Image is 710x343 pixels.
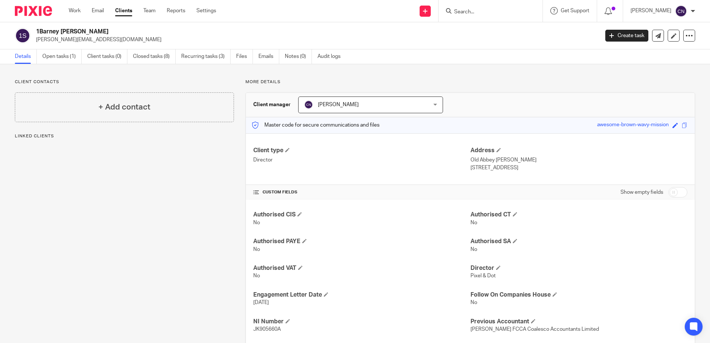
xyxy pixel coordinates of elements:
[470,327,599,332] span: [PERSON_NAME] FCCA Coalesco Accountants Limited
[675,5,687,17] img: svg%3E
[42,49,82,64] a: Open tasks (1)
[236,49,253,64] a: Files
[304,100,313,109] img: svg%3E
[15,133,234,139] p: Linked clients
[253,189,470,195] h4: CUSTOM FIELDS
[253,211,470,219] h4: Authorised CIS
[253,273,260,278] span: No
[253,247,260,252] span: No
[621,189,663,196] label: Show empty fields
[245,79,695,85] p: More details
[181,49,231,64] a: Recurring tasks (3)
[15,28,30,43] img: svg%3E
[143,7,156,14] a: Team
[470,300,477,305] span: No
[196,7,216,14] a: Settings
[597,121,669,130] div: awesome-brown-wavy-mission
[15,6,52,16] img: Pixie
[15,49,37,64] a: Details
[470,238,687,245] h4: Authorised SA
[258,49,279,64] a: Emails
[253,238,470,245] h4: Authorised PAYE
[470,318,687,326] h4: Previous Accountant
[253,318,470,326] h4: NI Number
[470,220,477,225] span: No
[470,273,496,278] span: Pixel & Dot
[98,101,150,113] h4: + Add contact
[561,8,589,13] span: Get Support
[470,164,687,171] p: [STREET_ADDRESS]
[470,291,687,299] h4: Follow On Companies House
[15,79,234,85] p: Client contacts
[251,121,380,129] p: Master code for secure communications and files
[317,49,346,64] a: Audit logs
[36,28,482,36] h2: 1Barney [PERSON_NAME]
[253,291,470,299] h4: Engagement Letter Date
[133,49,176,64] a: Closed tasks (8)
[87,49,127,64] a: Client tasks (0)
[253,300,269,305] span: [DATE]
[470,156,687,164] p: Old Abbey [PERSON_NAME]
[453,9,520,16] input: Search
[92,7,104,14] a: Email
[253,220,260,225] span: No
[253,156,470,164] p: Director
[605,30,648,42] a: Create task
[115,7,132,14] a: Clients
[470,264,687,272] h4: Director
[470,211,687,219] h4: Authorised CT
[69,7,81,14] a: Work
[285,49,312,64] a: Notes (0)
[318,102,359,107] span: [PERSON_NAME]
[167,7,185,14] a: Reports
[470,147,687,154] h4: Address
[253,101,291,108] h3: Client manager
[36,36,594,43] p: [PERSON_NAME][EMAIL_ADDRESS][DOMAIN_NAME]
[470,247,477,252] span: No
[253,327,281,332] span: JK905660A
[631,7,671,14] p: [PERSON_NAME]
[253,147,470,154] h4: Client type
[253,264,470,272] h4: Authorised VAT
